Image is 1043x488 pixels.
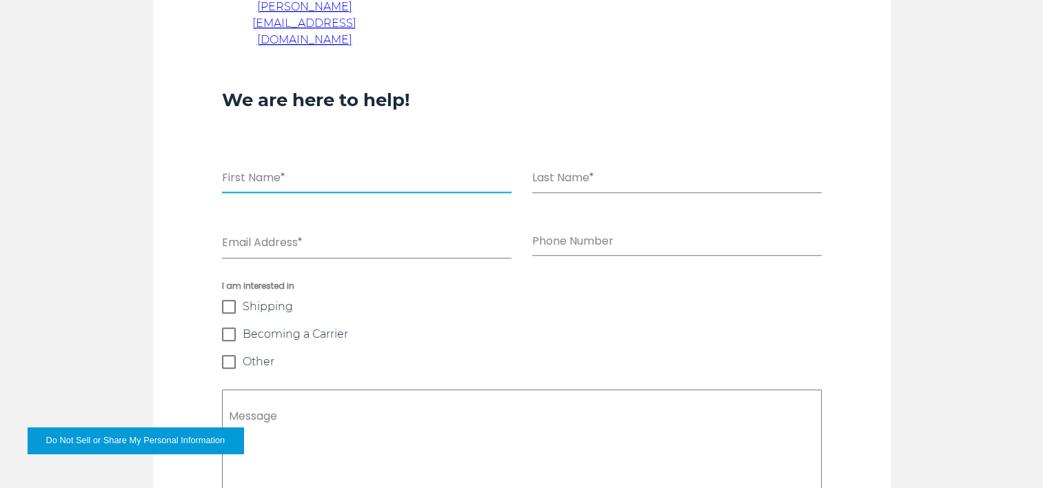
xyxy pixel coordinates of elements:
[222,327,822,341] label: Becoming a Carrier
[243,300,293,314] span: Shipping
[243,355,274,369] span: Other
[28,427,243,454] button: Do Not Sell or Share My Personal Information
[222,279,822,293] span: I am interested in
[243,327,348,341] span: Becoming a Carrier
[222,88,822,112] h3: We are here to help!
[222,355,822,369] label: Other
[222,300,822,314] label: Shipping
